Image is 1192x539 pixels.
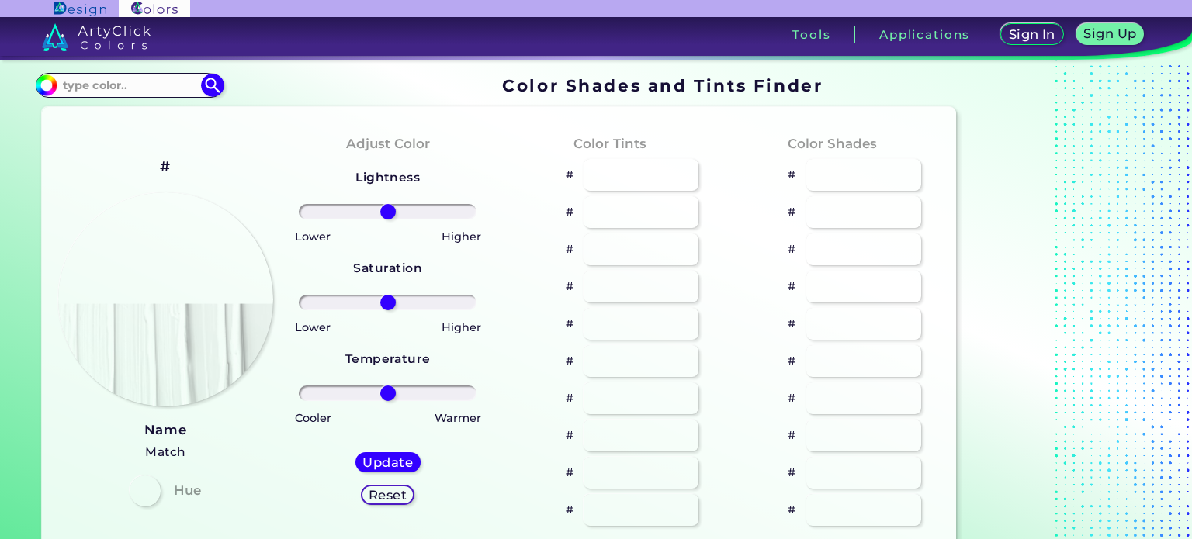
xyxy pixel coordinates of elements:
[566,351,573,370] p: #
[788,202,795,221] p: #
[788,351,795,370] p: #
[54,2,106,16] img: ArtyClick Design logo
[788,500,795,519] p: #
[788,277,795,295] p: #
[1086,28,1135,40] h5: Sign Up
[353,261,422,275] strong: Saturation
[201,74,224,97] img: icon search
[566,314,573,333] p: #
[295,227,331,246] p: Lower
[346,133,430,155] h4: Adjust Color
[160,157,171,177] h2: #
[42,23,151,51] img: logo_artyclick_colors_white.svg
[295,409,331,427] p: Cooler
[792,29,830,40] h3: Tools
[144,419,187,463] a: Name Match
[566,389,573,407] p: #
[573,133,646,155] h4: Color Tints
[566,202,573,221] p: #
[566,463,573,482] p: #
[442,227,481,246] p: Higher
[345,351,431,366] strong: Temperature
[1011,29,1053,40] h5: Sign In
[57,74,202,95] input: type color..
[502,74,823,97] h1: Color Shades and Tints Finder
[788,389,795,407] p: #
[788,314,795,333] p: #
[1079,25,1141,44] a: Sign Up
[566,500,573,519] p: #
[295,318,331,337] p: Lower
[442,318,481,337] p: Higher
[435,409,481,427] p: Warmer
[788,240,795,258] p: #
[788,463,795,482] p: #
[788,133,877,155] h4: Color Shades
[355,170,420,185] strong: Lightness
[879,29,970,40] h3: Applications
[58,192,272,406] img: paint_stamp_2_half.png
[566,165,573,184] p: #
[788,426,795,444] p: #
[370,489,405,500] h5: Reset
[566,240,573,258] p: #
[566,426,573,444] p: #
[566,277,573,295] p: #
[144,421,187,440] h3: Name
[1003,25,1060,44] a: Sign In
[174,479,201,502] h4: Hue
[788,165,795,184] p: #
[144,442,187,462] h5: Match
[366,456,411,468] h5: Update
